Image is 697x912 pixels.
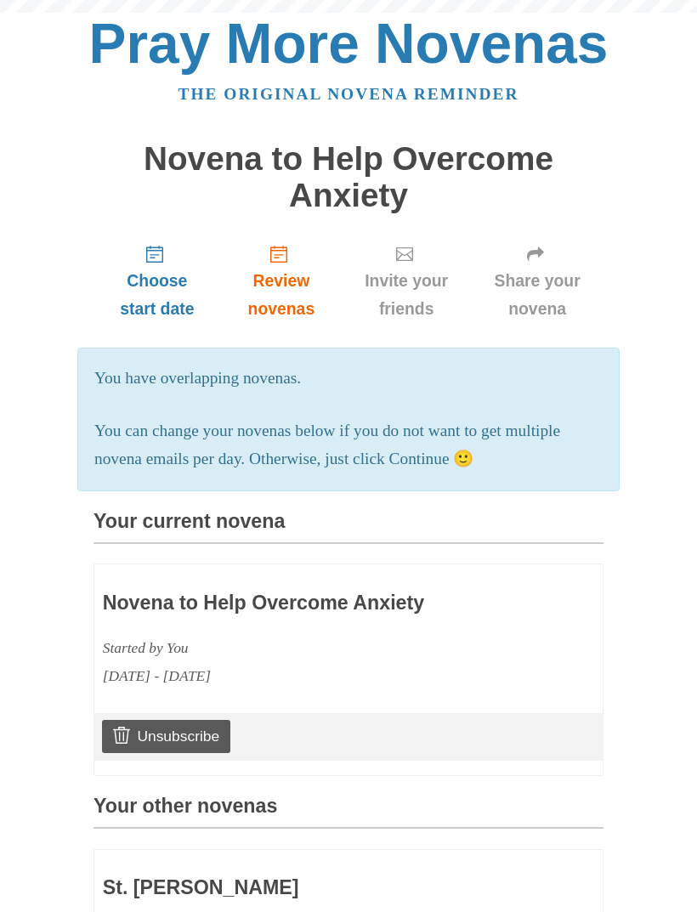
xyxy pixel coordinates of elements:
[93,796,603,829] h3: Your other novenas
[89,12,609,75] a: Pray More Novenas
[221,230,342,331] a: Review novenas
[103,592,496,615] h3: Novena to Help Overcome Anxiety
[342,230,471,331] a: Invite your friends
[103,877,496,899] h3: St. [PERSON_NAME]
[102,720,230,752] a: Unsubscribe
[93,511,603,544] h3: Your current novena
[103,662,496,690] div: [DATE] - [DATE]
[178,85,519,103] a: The original novena reminder
[110,267,204,323] span: Choose start date
[103,634,496,662] div: Started by You
[93,141,603,213] h1: Novena to Help Overcome Anxiety
[359,267,454,323] span: Invite your friends
[471,230,603,331] a: Share your novena
[93,230,221,331] a: Choose start date
[94,365,603,393] p: You have overlapping novenas.
[238,267,325,323] span: Review novenas
[94,417,603,473] p: You can change your novenas below if you do not want to get multiple novena emails per day. Other...
[488,267,586,323] span: Share your novena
